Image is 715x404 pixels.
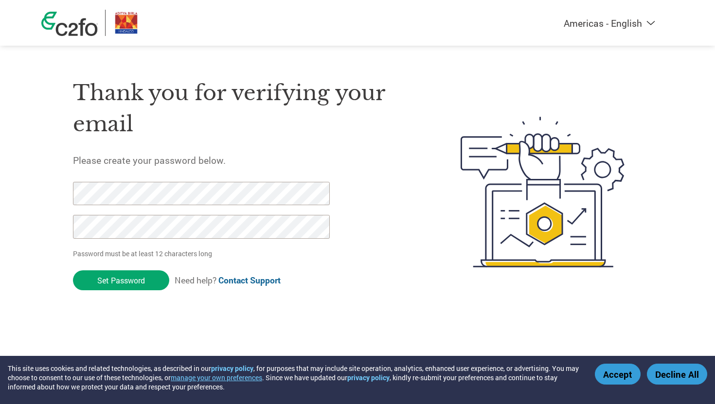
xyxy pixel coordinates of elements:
h1: Thank you for verifying your email [73,77,414,140]
a: privacy policy [211,364,253,373]
div: This site uses cookies and related technologies, as described in our , for purposes that may incl... [8,364,581,391]
a: Contact Support [218,275,281,286]
img: Hindalco [113,10,140,36]
img: create-password [443,63,643,321]
input: Set Password [73,270,169,290]
p: Password must be at least 12 characters long [73,248,333,259]
img: c2fo logo [41,12,98,36]
button: Accept [595,364,641,385]
button: Decline All [647,364,707,385]
h5: Please create your password below. [73,154,414,166]
button: manage your own preferences [171,373,262,382]
span: Need help? [175,275,281,286]
a: privacy policy [347,373,390,382]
